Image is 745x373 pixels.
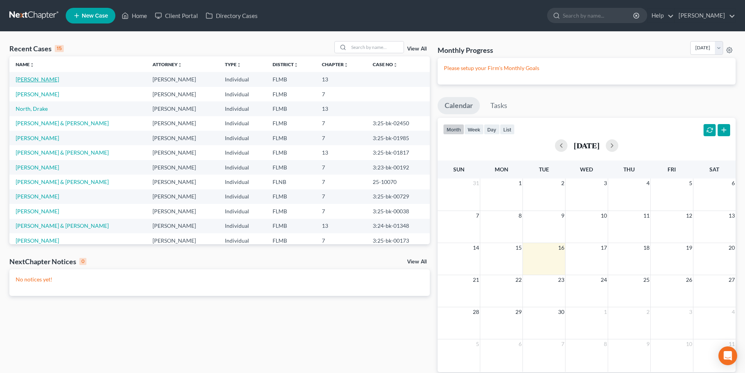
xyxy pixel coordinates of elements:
a: Directory Cases [202,9,262,23]
td: 7 [316,160,366,175]
td: 3:24-bk-01348 [366,219,430,233]
span: 26 [685,275,693,285]
span: 4 [646,178,650,188]
a: Tasks [483,97,514,114]
td: FLMB [266,204,316,218]
span: 3 [688,307,693,317]
td: [PERSON_NAME] [146,204,219,218]
button: list [500,124,515,135]
span: 22 [515,275,522,285]
td: Individual [219,219,266,233]
td: FLMB [266,116,316,131]
td: 3:25-bk-00173 [366,233,430,248]
a: Calendar [438,97,480,114]
a: Chapterunfold_more [322,61,348,67]
button: week [464,124,484,135]
td: 3:25-bk-00729 [366,189,430,204]
a: [PERSON_NAME] [16,193,59,200]
td: [PERSON_NAME] [146,87,219,101]
td: 25-10070 [366,175,430,189]
td: 13 [316,72,366,86]
td: 7 [316,204,366,218]
h2: [DATE] [574,141,600,150]
i: unfold_more [30,63,34,67]
td: [PERSON_NAME] [146,233,219,248]
p: No notices yet! [16,276,424,283]
a: [PERSON_NAME] & [PERSON_NAME] [16,222,109,229]
td: Individual [219,145,266,160]
span: 31 [472,178,480,188]
input: Search by name... [349,41,404,53]
a: [PERSON_NAME] [675,9,735,23]
a: [PERSON_NAME] & [PERSON_NAME] [16,149,109,156]
td: [PERSON_NAME] [146,160,219,175]
a: [PERSON_NAME] [16,208,59,214]
span: 4 [731,307,736,317]
td: FLNB [266,175,316,189]
td: 3:25-bk-02450 [366,116,430,131]
span: Tue [539,166,549,173]
div: Open Intercom Messenger [718,346,737,365]
div: 15 [55,45,64,52]
span: 8 [518,211,522,220]
td: [PERSON_NAME] [146,131,219,145]
button: day [484,124,500,135]
a: Help [648,9,674,23]
td: [PERSON_NAME] [146,189,219,204]
td: FLMB [266,233,316,248]
a: [PERSON_NAME] [16,164,59,171]
td: 7 [316,116,366,131]
span: 8 [603,339,608,349]
a: [PERSON_NAME] [16,135,59,141]
a: View All [407,46,427,52]
a: Home [118,9,151,23]
a: [PERSON_NAME] & [PERSON_NAME] [16,120,109,126]
td: 3:25-bk-00038 [366,204,430,218]
td: 7 [316,175,366,189]
span: 5 [688,178,693,188]
a: [PERSON_NAME] & [PERSON_NAME] [16,178,109,185]
td: FLMB [266,145,316,160]
span: 7 [560,339,565,349]
a: Districtunfold_more [273,61,298,67]
span: 16 [557,243,565,252]
a: North, Drake [16,105,48,112]
div: 0 [79,258,86,265]
span: 20 [728,243,736,252]
span: 30 [557,307,565,317]
span: 6 [518,339,522,349]
span: 6 [731,178,736,188]
h3: Monthly Progress [438,45,493,55]
span: 18 [643,243,650,252]
td: FLMB [266,101,316,116]
span: 2 [646,307,650,317]
span: 28 [472,307,480,317]
input: Search by name... [563,8,634,23]
span: 12 [685,211,693,220]
span: 10 [600,211,608,220]
span: 1 [603,307,608,317]
span: New Case [82,13,108,19]
td: 13 [316,219,366,233]
span: 11 [643,211,650,220]
a: Attorneyunfold_more [153,61,182,67]
a: [PERSON_NAME] [16,237,59,244]
td: Individual [219,233,266,248]
i: unfold_more [237,63,241,67]
a: View All [407,259,427,265]
td: 13 [316,145,366,160]
td: [PERSON_NAME] [146,101,219,116]
span: 25 [643,275,650,285]
i: unfold_more [344,63,348,67]
span: 5 [475,339,480,349]
span: Fri [668,166,676,173]
i: unfold_more [294,63,298,67]
span: 23 [557,275,565,285]
i: unfold_more [393,63,398,67]
span: Thu [623,166,635,173]
span: 9 [646,339,650,349]
span: 11 [728,339,736,349]
td: 7 [316,87,366,101]
span: Mon [495,166,508,173]
span: 14 [472,243,480,252]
